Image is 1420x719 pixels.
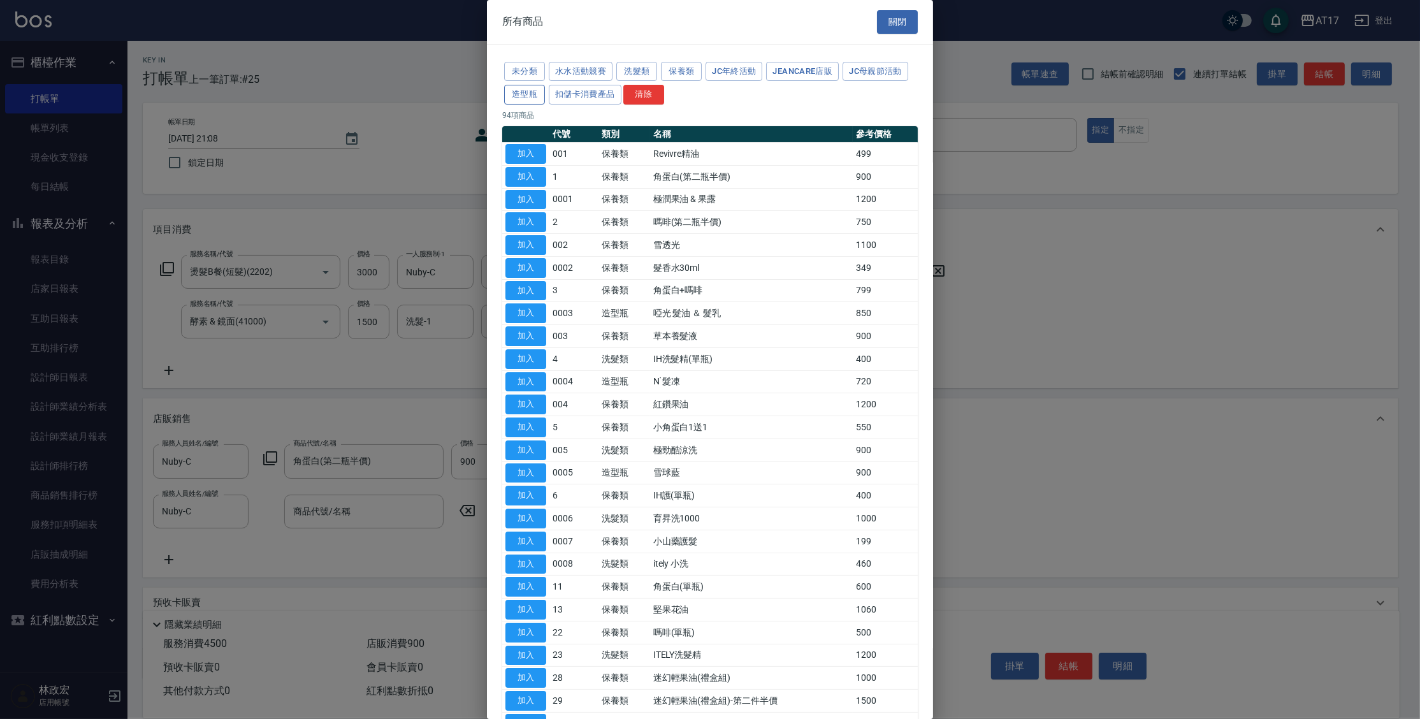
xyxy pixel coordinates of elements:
td: 900 [853,165,918,188]
td: 11 [549,576,598,599]
button: 加入 [505,691,546,711]
td: 保養類 [598,484,649,507]
button: 加入 [505,349,546,369]
td: 髮香水30ml [650,256,853,279]
td: 洗髮類 [598,644,649,667]
td: 1200 [853,393,918,416]
td: 迷幻輕果油(禮盒組)-第二件半價 [650,690,853,713]
td: 400 [853,484,918,507]
button: 扣儲卡消費產品 [549,85,621,105]
td: 保養類 [598,599,649,621]
td: 保養類 [598,690,649,713]
button: 加入 [505,646,546,665]
td: Revivre精油 [650,143,853,166]
td: 1000 [853,667,918,690]
button: JC年終活動 [706,62,762,82]
td: 5 [549,416,598,439]
td: 保養類 [598,165,649,188]
td: 900 [853,461,918,484]
td: 0006 [549,507,598,530]
button: 加入 [505,532,546,551]
button: 關閉 [877,10,918,34]
button: 未分類 [504,62,545,82]
td: 嗎啡(第二瓶半價) [650,211,853,234]
td: 保養類 [598,143,649,166]
td: 22 [549,621,598,644]
td: 799 [853,279,918,302]
td: IH洗髮精(單瓶) [650,347,853,370]
td: 720 [853,370,918,393]
td: 550 [853,416,918,439]
td: 400 [853,347,918,370]
button: 加入 [505,418,546,437]
td: 保養類 [598,256,649,279]
button: 加入 [505,144,546,164]
td: 保養類 [598,416,649,439]
td: 育昇洗1000 [650,507,853,530]
td: 0003 [549,302,598,325]
td: 極潤果油 & 果露 [650,188,853,211]
td: 13 [549,599,598,621]
td: 1200 [853,644,918,667]
button: 加入 [505,167,546,187]
td: 28 [549,667,598,690]
td: 003 [549,325,598,348]
td: 0001 [549,188,598,211]
td: 保養類 [598,393,649,416]
button: 加入 [505,440,546,460]
td: 349 [853,256,918,279]
td: 保養類 [598,621,649,644]
button: 加入 [505,303,546,323]
td: 004 [549,393,598,416]
td: 保養類 [598,576,649,599]
button: 加入 [505,486,546,505]
td: 洗髮類 [598,553,649,576]
td: 造型瓶 [598,302,649,325]
td: 雪球藍 [650,461,853,484]
td: ITELY洗髮精 [650,644,853,667]
td: 0008 [549,553,598,576]
button: 加入 [505,281,546,301]
button: 清除 [623,85,664,105]
td: 草本養髮液 [650,325,853,348]
td: 啞光 髮油 ＆ 髮乳 [650,302,853,325]
td: 極勁酷涼洗 [650,439,853,461]
button: 加入 [505,235,546,255]
td: 雪透光 [650,234,853,257]
td: 角蛋白+嗎啡 [650,279,853,302]
td: 角蛋白(第二瓶半價) [650,165,853,188]
td: 23 [549,644,598,667]
td: 保養類 [598,279,649,302]
td: 900 [853,325,918,348]
td: 小山藥護髮 [650,530,853,553]
td: 499 [853,143,918,166]
td: 460 [853,553,918,576]
td: 0005 [549,461,598,484]
td: 洗髮類 [598,507,649,530]
td: 900 [853,439,918,461]
td: itely 小洗 [650,553,853,576]
th: 參考價格 [853,126,918,143]
td: 750 [853,211,918,234]
td: 1200 [853,188,918,211]
td: 3 [549,279,598,302]
td: 1500 [853,690,918,713]
td: 2 [549,211,598,234]
td: 002 [549,234,598,257]
td: 500 [853,621,918,644]
span: 所有商品 [502,15,543,28]
button: 加入 [505,600,546,620]
button: 加入 [505,623,546,643]
td: 保養類 [598,188,649,211]
td: 角蛋白(單瓶) [650,576,853,599]
button: 加入 [505,463,546,483]
button: 保養類 [661,62,702,82]
td: 保養類 [598,234,649,257]
td: 600 [853,576,918,599]
td: 迷幻輕果油(禮盒組) [650,667,853,690]
td: 4 [549,347,598,370]
td: 嗎啡(單瓶) [650,621,853,644]
td: 紅鑽果油 [650,393,853,416]
td: 堅果花油 [650,599,853,621]
button: 造型瓶 [504,85,545,105]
